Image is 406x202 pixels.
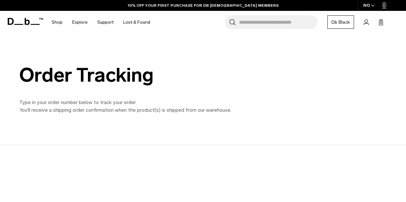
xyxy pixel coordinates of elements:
[327,15,354,29] a: Db Black
[128,3,279,8] a: 10% OFF YOUR FIRST PURCHASE FOR DB [DEMOGRAPHIC_DATA] MEMBERS
[52,11,63,34] a: Shop
[47,11,155,34] nav: Main Navigation
[97,11,114,34] a: Support
[19,64,308,86] div: Order Tracking
[123,11,150,34] a: Lost & Found
[19,99,308,114] p: Type in your order number below to track your order. You'll receive a shipping order confirmation...
[72,11,88,34] a: Explore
